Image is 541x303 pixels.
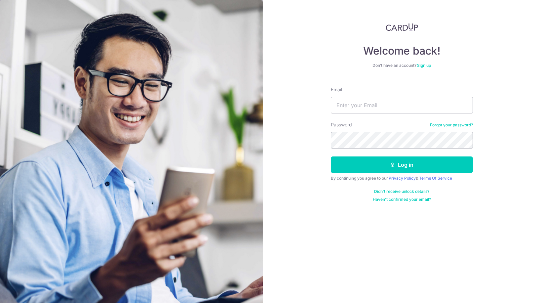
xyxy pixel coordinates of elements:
[374,189,429,194] a: Didn't receive unlock details?
[331,97,473,113] input: Enter your Email
[331,176,473,181] div: By continuing you agree to our &
[331,86,342,93] label: Email
[331,156,473,173] button: Log in
[389,176,416,181] a: Privacy Policy
[417,63,431,68] a: Sign up
[331,44,473,58] h4: Welcome back!
[331,121,352,128] label: Password
[331,63,473,68] div: Don’t have an account?
[373,197,431,202] a: Haven't confirmed your email?
[386,23,418,31] img: CardUp Logo
[430,122,473,128] a: Forgot your password?
[419,176,452,181] a: Terms Of Service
